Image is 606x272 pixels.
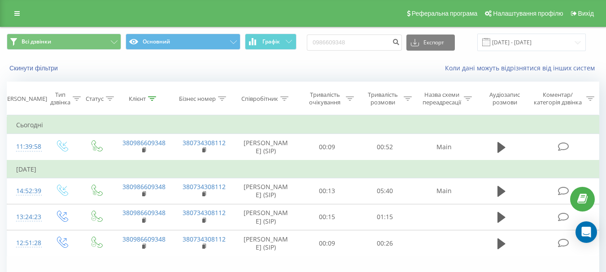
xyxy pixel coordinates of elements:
div: Тривалість розмови [364,91,401,106]
span: Графік [262,39,280,45]
a: 380986609348 [122,182,166,191]
input: Пошук за номером [307,35,402,51]
a: 380986609348 [122,138,166,147]
div: 14:52:39 [16,182,35,200]
button: Графік [245,34,296,50]
span: Вихід [578,10,594,17]
span: Реферальна програма [412,10,478,17]
td: 00:52 [356,134,414,160]
td: 00:09 [298,230,356,256]
div: 12:51:28 [16,234,35,252]
div: [PERSON_NAME] [2,95,47,103]
a: 380986609348 [122,208,166,217]
td: 00:15 [298,204,356,230]
td: 01:15 [356,204,414,230]
a: 380734308112 [183,235,226,243]
button: Скинути фільтри [7,64,62,72]
a: 380986609348 [122,235,166,243]
td: [PERSON_NAME] (SIP) [234,230,298,256]
td: Main [414,134,474,160]
td: [PERSON_NAME] (SIP) [234,178,298,204]
div: Клієнт [129,95,146,103]
div: Тип дзвінка [50,91,70,106]
td: 00:09 [298,134,356,160]
td: Сьогодні [7,116,599,134]
div: Аудіозапис розмови [482,91,528,106]
a: 380734308112 [183,138,226,147]
div: Співробітник [241,95,278,103]
div: Open Intercom Messenger [575,221,597,243]
span: Всі дзвінки [22,38,51,45]
td: [PERSON_NAME] (SIP) [234,204,298,230]
div: Коментар/категорія дзвінка [532,91,584,106]
div: 13:24:23 [16,208,35,226]
button: Основний [126,34,240,50]
a: 380734308112 [183,182,226,191]
button: Експорт [406,35,455,51]
div: Тривалість очікування [306,91,344,106]
div: Статус [86,95,104,103]
a: 380734308112 [183,208,226,217]
a: Коли дані можуть відрізнятися вiд інших систем [445,64,599,72]
td: 05:40 [356,178,414,204]
span: Налаштування профілю [493,10,563,17]
td: 00:26 [356,230,414,256]
div: Назва схеми переадресації [422,91,462,106]
div: 11:39:58 [16,138,35,155]
td: [PERSON_NAME] (SIP) [234,134,298,160]
td: 00:13 [298,178,356,204]
div: Бізнес номер [179,95,216,103]
td: [DATE] [7,160,599,178]
button: Всі дзвінки [7,34,121,50]
td: Main [414,178,474,204]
